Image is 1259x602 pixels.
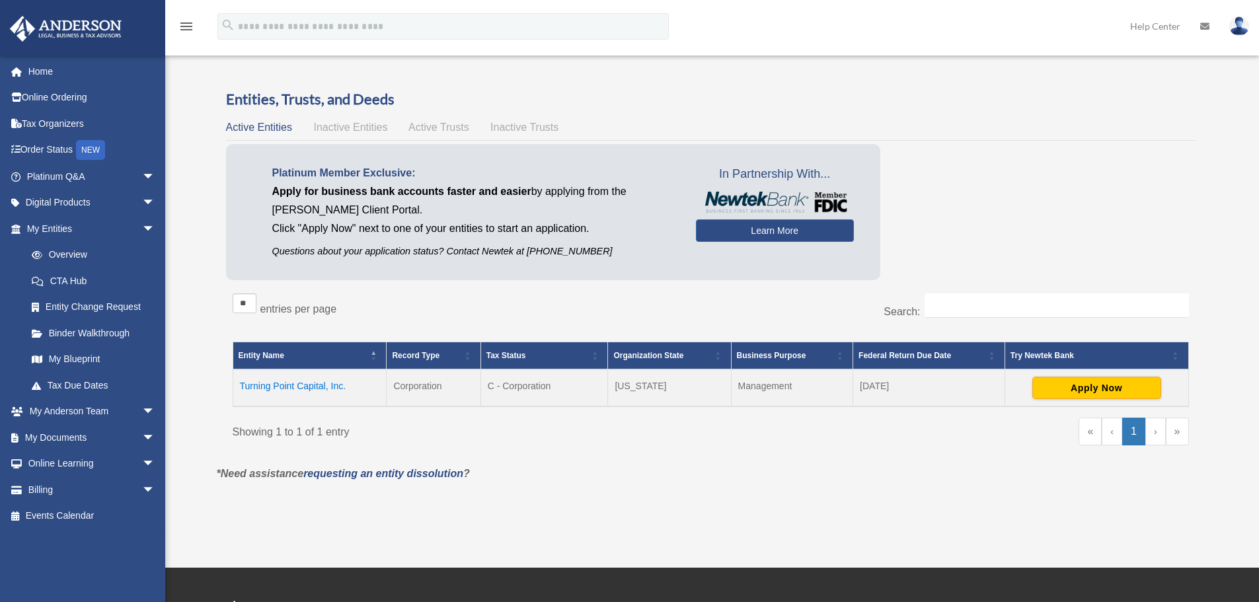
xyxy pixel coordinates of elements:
[142,424,169,451] span: arrow_drop_down
[239,351,284,360] span: Entity Name
[142,163,169,190] span: arrow_drop_down
[1032,377,1161,399] button: Apply Now
[1102,418,1122,445] a: Previous
[272,243,676,260] p: Questions about your application status? Contact Newtek at [PHONE_NUMBER]
[696,219,854,242] a: Learn More
[1079,418,1102,445] a: First
[19,268,169,294] a: CTA Hub
[387,342,480,370] th: Record Type: Activate to sort
[9,503,175,529] a: Events Calendar
[9,85,175,111] a: Online Ordering
[142,476,169,504] span: arrow_drop_down
[9,451,175,477] a: Online Learningarrow_drop_down
[9,110,175,137] a: Tax Organizers
[9,398,175,425] a: My Anderson Teamarrow_drop_down
[9,424,175,451] a: My Documentsarrow_drop_down
[731,342,853,370] th: Business Purpose: Activate to sort
[392,351,439,360] span: Record Type
[272,182,676,219] p: by applying from the [PERSON_NAME] Client Portal.
[76,140,105,160] div: NEW
[9,190,175,216] a: Digital Productsarrow_drop_down
[703,192,847,213] img: NewtekBankLogoSM.png
[272,219,676,238] p: Click "Apply Now" next to one of your entities to start an application.
[9,137,175,164] a: Order StatusNEW
[272,164,676,182] p: Platinum Member Exclusive:
[19,372,169,398] a: Tax Due Dates
[737,351,806,360] span: Business Purpose
[731,369,853,406] td: Management
[217,468,470,479] em: *Need assistance ?
[178,19,194,34] i: menu
[1005,342,1188,370] th: Try Newtek Bank : Activate to sort
[233,342,387,370] th: Entity Name: Activate to invert sorting
[480,369,608,406] td: C - Corporation
[178,23,194,34] a: menu
[221,18,235,32] i: search
[142,398,169,426] span: arrow_drop_down
[486,351,526,360] span: Tax Status
[480,342,608,370] th: Tax Status: Activate to sort
[387,369,480,406] td: Corporation
[19,242,162,268] a: Overview
[19,320,169,346] a: Binder Walkthrough
[613,351,683,360] span: Organization State
[1145,418,1166,445] a: Next
[490,122,558,133] span: Inactive Trusts
[313,122,387,133] span: Inactive Entities
[1166,418,1189,445] a: Last
[226,89,1196,110] h3: Entities, Trusts, and Deeds
[9,163,175,190] a: Platinum Q&Aarrow_drop_down
[303,468,463,479] a: requesting an entity dissolution
[260,303,337,315] label: entries per page
[608,369,731,406] td: [US_STATE]
[853,342,1005,370] th: Federal Return Due Date: Activate to sort
[272,186,531,197] span: Apply for business bank accounts faster and easier
[226,122,292,133] span: Active Entities
[19,294,169,320] a: Entity Change Request
[233,418,701,441] div: Showing 1 to 1 of 1 entry
[1229,17,1249,36] img: User Pic
[233,369,387,406] td: Turning Point Capital, Inc.
[9,58,175,85] a: Home
[9,215,169,242] a: My Entitiesarrow_drop_down
[696,164,854,185] span: In Partnership With...
[6,16,126,42] img: Anderson Advisors Platinum Portal
[1122,418,1145,445] a: 1
[608,342,731,370] th: Organization State: Activate to sort
[853,369,1005,406] td: [DATE]
[19,346,169,373] a: My Blueprint
[858,351,951,360] span: Federal Return Due Date
[1011,348,1168,363] div: Try Newtek Bank
[9,476,175,503] a: Billingarrow_drop_down
[142,190,169,217] span: arrow_drop_down
[142,215,169,243] span: arrow_drop_down
[142,451,169,478] span: arrow_drop_down
[884,306,920,317] label: Search:
[408,122,469,133] span: Active Trusts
